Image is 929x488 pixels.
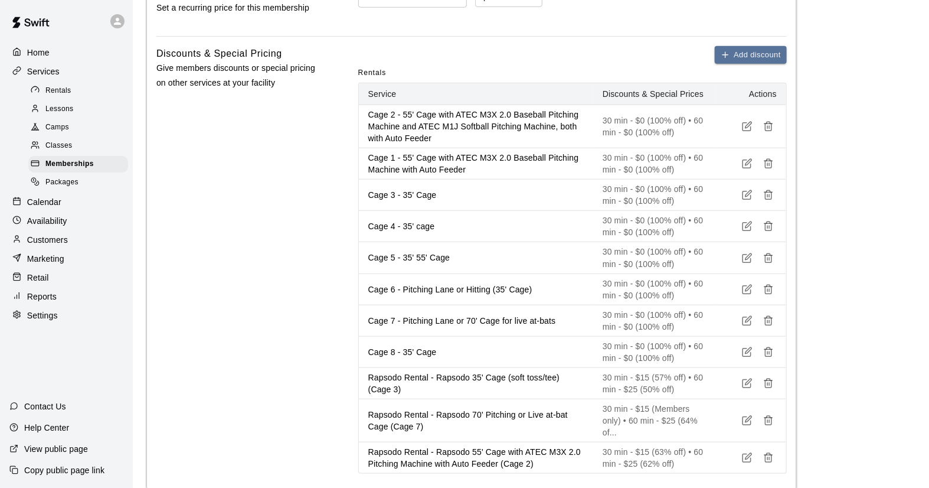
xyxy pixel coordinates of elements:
p: Copy public page link [24,464,104,476]
span: Rentals [45,85,71,97]
p: Calendar [27,196,61,208]
div: Memberships [28,156,128,173]
p: View public page [24,443,88,455]
a: Marketing [9,250,123,268]
a: Retail [9,269,123,287]
a: Lessons [28,100,133,118]
div: Camps [28,119,128,136]
div: Classes [28,138,128,154]
a: Packages [28,174,133,192]
div: Rentals [28,83,128,99]
p: 30 min - $0 (100% off) • 60 min - $0 (100% off) [603,246,706,269]
p: 30 min - $0 (100% off) • 60 min - $0 (100% off) [603,309,706,333]
p: Rapsodo Rental - Rapsodo 70' Pitching or Live at-bat Cage (Cage 7) [368,409,584,432]
span: Packages [45,177,78,188]
p: 30 min - $15 (63% off) • 60 min - $25 (62% off) [603,446,706,470]
th: Actions [715,83,786,105]
p: Set a recurring price for this membership [156,1,320,15]
p: Cage 5 - 35' 55' Cage [368,252,584,263]
a: Memberships [28,155,133,174]
p: Cage 7 - Pitching Lane or 70' Cage for live at-bats [368,315,584,327]
p: Customers [27,234,68,246]
a: Reports [9,288,123,305]
a: Rentals [28,82,133,100]
p: 30 min - $0 (100% off) • 60 min - $0 (100% off) [603,115,706,138]
p: Contact Us [24,401,66,412]
span: Rentals [358,64,387,83]
p: Cage 3 - 35' Cage [368,189,584,201]
p: 30 min - $0 (100% off) • 60 min - $0 (100% off) [603,183,706,207]
p: Rapsodo Rental - Rapsodo 55' Cage with ATEC M3X 2.0 Pitching Machine with Auto Feeder (Cage 2) [368,446,584,470]
p: 30 min - $0 (100% off) • 60 min - $0 (100% off) [603,278,706,301]
th: Discounts & Special Prices [593,83,715,105]
p: Availability [27,215,67,227]
span: Memberships [45,158,94,170]
a: Settings [9,307,123,324]
p: Help Center [24,422,69,434]
p: Give members discounts or special pricing on other services at your facility [156,61,320,90]
p: Retail [27,272,49,284]
div: Lessons [28,101,128,118]
p: 30 min - $15 (Members only) • 60 min - $25 (64% of... [603,403,706,438]
p: Settings [27,310,58,321]
p: Cage 2 - 55' Cage with ATEC M3X 2.0 Baseball Pitching Machine and ATEC M1J Softball Pitching Mach... [368,109,584,144]
p: Cage 1 - 55' Cage with ATEC M3X 2.0 Baseball Pitching Machine with Auto Feeder [368,152,584,175]
p: 30 min - $0 (100% off) • 60 min - $0 (100% off) [603,152,706,175]
p: 30 min - $0 (100% off) • 60 min - $0 (100% off) [603,340,706,364]
p: Rapsodo Rental - Rapsodo 35' Cage (soft toss/tee) (Cage 3) [368,372,584,395]
h6: Discounts & Special Pricing [156,46,282,61]
a: Home [9,44,123,61]
p: Cage 4 - 35' cage [368,220,584,232]
p: Reports [27,291,57,302]
a: Availability [9,212,123,230]
span: Camps [45,122,69,134]
span: Classes [45,140,72,152]
p: 30 min - $15 (57% off) • 60 min - $25 (50% off) [603,372,706,395]
span: Lessons [45,103,74,115]
p: Services [27,66,60,77]
div: Packages [28,174,128,191]
p: Cage 8 - 35' Cage [368,346,584,358]
a: Customers [9,231,123,249]
a: Camps [28,119,133,137]
a: Calendar [9,193,123,211]
p: Cage 6 - Pitching Lane or Hitting (35' Cage) [368,284,584,295]
p: Marketing [27,253,64,265]
button: Add discount [715,46,787,64]
p: 30 min - $0 (100% off) • 60 min - $0 (100% off) [603,214,706,238]
th: Service [359,83,593,105]
p: Home [27,47,50,58]
a: Services [9,63,123,80]
a: Classes [28,137,133,155]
